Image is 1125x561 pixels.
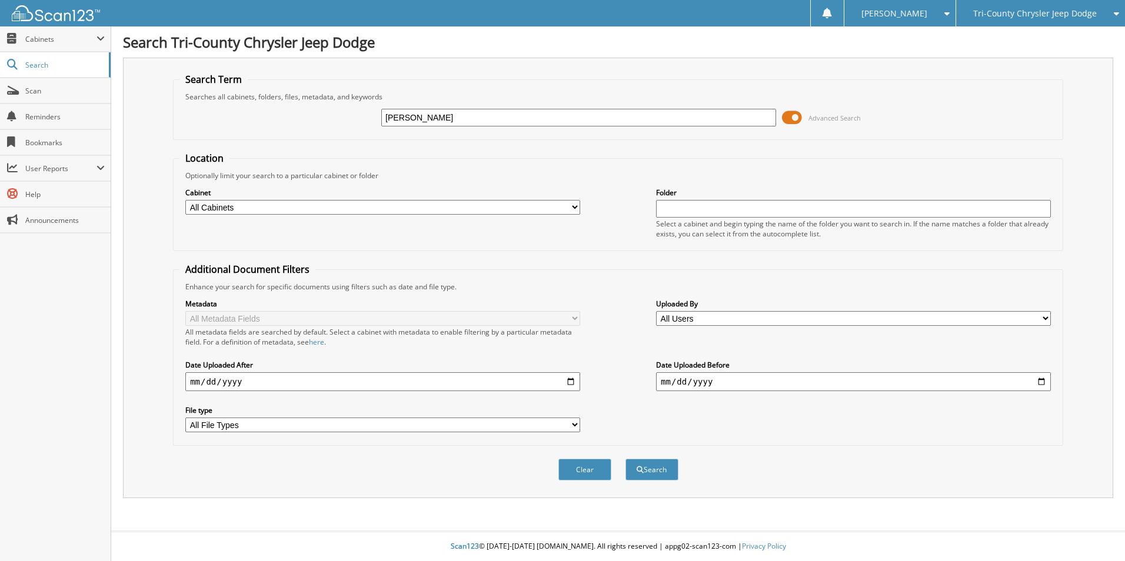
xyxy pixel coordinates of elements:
[185,405,580,415] label: File type
[185,299,580,309] label: Metadata
[25,60,103,70] span: Search
[179,92,1057,102] div: Searches all cabinets, folders, files, metadata, and keywords
[25,163,96,173] span: User Reports
[861,10,927,17] span: [PERSON_NAME]
[25,112,105,122] span: Reminders
[558,459,611,480] button: Clear
[656,188,1051,198] label: Folder
[185,327,580,347] div: All metadata fields are searched by default. Select a cabinet with metadata to enable filtering b...
[25,215,105,225] span: Announcements
[179,171,1057,181] div: Optionally limit your search to a particular cabinet or folder
[25,86,105,96] span: Scan
[185,188,580,198] label: Cabinet
[25,189,105,199] span: Help
[179,73,248,86] legend: Search Term
[25,138,105,148] span: Bookmarks
[1066,505,1125,561] iframe: Chat Widget
[309,337,324,347] a: here
[625,459,678,480] button: Search
[185,360,580,370] label: Date Uploaded After
[111,532,1125,561] div: © [DATE]-[DATE] [DOMAIN_NAME]. All rights reserved | appg02-scan123-com |
[12,5,100,21] img: scan123-logo-white.svg
[185,372,580,391] input: start
[808,113,861,122] span: Advanced Search
[656,372,1051,391] input: end
[742,541,786,551] a: Privacy Policy
[973,10,1097,17] span: Tri-County Chrysler Jeep Dodge
[179,263,315,276] legend: Additional Document Filters
[656,299,1051,309] label: Uploaded By
[25,34,96,44] span: Cabinets
[451,541,479,551] span: Scan123
[656,219,1051,239] div: Select a cabinet and begin typing the name of the folder you want to search in. If the name match...
[179,282,1057,292] div: Enhance your search for specific documents using filters such as date and file type.
[123,32,1113,52] h1: Search Tri-County Chrysler Jeep Dodge
[179,152,229,165] legend: Location
[656,360,1051,370] label: Date Uploaded Before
